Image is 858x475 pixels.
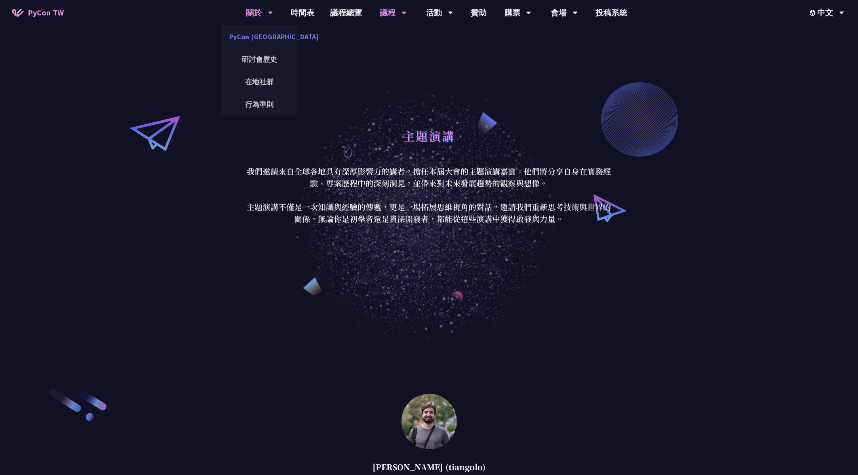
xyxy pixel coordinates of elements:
a: PyCon TW [4,3,72,23]
img: Locale Icon [810,10,818,16]
p: 我們邀請來自全球各地具有深厚影響力的講者，擔任本屆大會的主題演講嘉賓。他們將分享自身在實務經驗、專案歷程中的深刻洞見，並帶來對未來發展趨勢的觀察與想像。 主題演講不僅是一次知識與經驗的傳遞，更是... [245,165,613,225]
a: 行為準則 [221,95,297,114]
a: 在地社群 [221,72,297,91]
span: PyCon TW [28,7,64,19]
a: PyCon [GEOGRAPHIC_DATA] [221,27,297,46]
a: 研討會歷史 [221,50,297,68]
h1: 主題演講 [403,124,455,148]
img: Home icon of PyCon TW 2025 [12,9,24,17]
img: Sebastián Ramírez (tiangolo) [401,394,457,449]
